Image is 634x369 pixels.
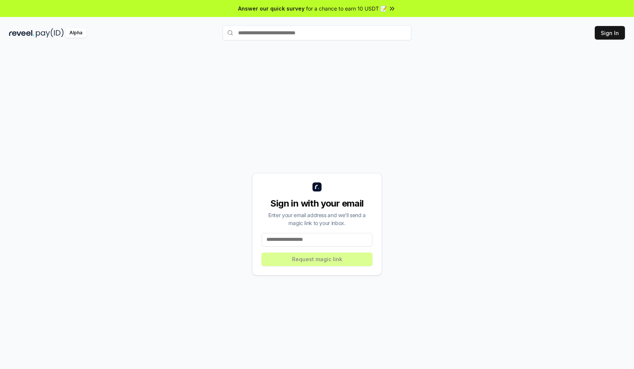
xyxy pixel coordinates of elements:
[306,5,387,12] span: for a chance to earn 10 USDT 📝
[65,28,86,38] div: Alpha
[238,5,305,12] span: Answer our quick survey
[312,182,322,191] img: logo_small
[36,28,64,38] img: pay_id
[595,26,625,40] button: Sign In
[262,198,372,210] div: Sign in with your email
[262,211,372,227] div: Enter your email address and we’ll send a magic link to your inbox.
[9,28,34,38] img: reveel_dark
